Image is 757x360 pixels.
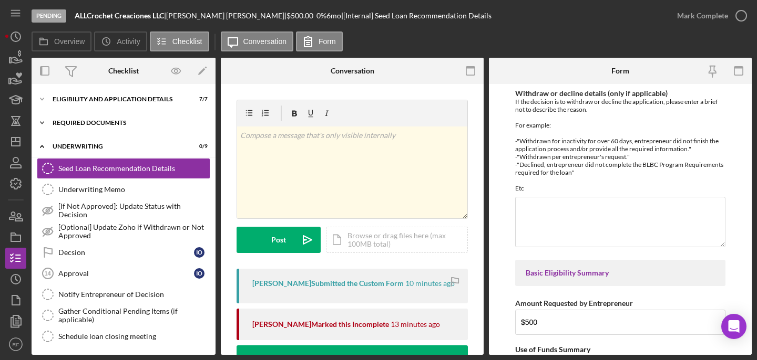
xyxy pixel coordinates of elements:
[37,305,210,326] a: Gather Conditional Pending Items (if applicable)
[391,320,440,329] time: 2025-08-14 17:46
[58,185,210,194] div: Underwriting Memo
[53,120,202,126] div: REQUIRED DOCUMENTS
[58,290,210,299] div: Notify Entrepreneur of Decision
[172,37,202,46] label: Checklist
[243,37,287,46] label: Conversation
[189,96,208,102] div: 7 / 7
[526,269,715,277] div: Basic Eligibility Summary
[252,320,389,329] div: [PERSON_NAME] Marked this Incomplete
[32,31,91,51] button: Overview
[271,227,286,253] div: Post
[58,164,210,173] div: Seed Loan Recommendation Details
[75,12,166,20] div: |
[296,31,343,51] button: Form
[237,227,321,253] button: Post
[252,279,404,288] div: [PERSON_NAME] Submitted the Custom Form
[37,326,210,347] a: Schedule loan closing meeting
[221,31,294,51] button: Conversation
[667,5,752,26] button: Mark Complete
[108,67,139,75] div: Checklist
[331,67,374,75] div: Conversation
[58,202,210,219] div: [If Not Approved]: Update Status with Decision
[194,247,204,258] div: I O
[37,179,210,200] a: Underwriting Memo
[58,223,210,240] div: [Optional] Update Zoho if Withdrawn or Not Approved
[117,37,140,46] label: Activity
[326,12,341,20] div: 6 mo
[611,67,629,75] div: Form
[515,89,668,98] label: Withdraw or decline details (only if applicable)
[53,143,181,150] div: UNDERWRITING
[316,12,326,20] div: 0 %
[94,31,147,51] button: Activity
[405,279,455,288] time: 2025-08-14 17:49
[58,248,194,257] div: Decsion
[37,158,210,179] a: Seed Loan Recommendation Details
[37,200,210,221] a: [If Not Approved]: Update Status with Decision
[37,242,210,263] a: DecsionIO
[37,284,210,305] a: Notify Entrepreneur of Decision
[54,37,85,46] label: Overview
[75,11,164,20] b: ALLCrochet Creaciones LLC
[32,9,66,23] div: Pending
[150,31,209,51] button: Checklist
[287,12,316,20] div: $500.00
[319,37,336,46] label: Form
[58,269,194,278] div: Approval
[44,270,51,277] tspan: 14
[341,12,492,20] div: | [Internal] Seed Loan Recommendation Details
[515,345,725,354] div: Use of Funds Summary
[515,299,633,308] label: Amount Requested by Entrepreneur
[677,5,728,26] div: Mark Complete
[166,12,287,20] div: [PERSON_NAME] [PERSON_NAME] |
[37,221,210,242] a: [Optional] Update Zoho if Withdrawn or Not Approved
[189,143,208,150] div: 0 / 9
[58,332,210,341] div: Schedule loan closing meeting
[515,98,725,192] div: If the decision is to withdraw or decline the application, please enter a brief not to describe t...
[721,314,746,339] div: Open Intercom Messenger
[53,96,181,102] div: Eligibility and Application Details
[13,342,19,347] text: RF
[5,334,26,355] button: RF
[58,307,210,324] div: Gather Conditional Pending Items (if applicable)
[194,268,204,279] div: I O
[37,263,210,284] a: 14ApprovalIO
